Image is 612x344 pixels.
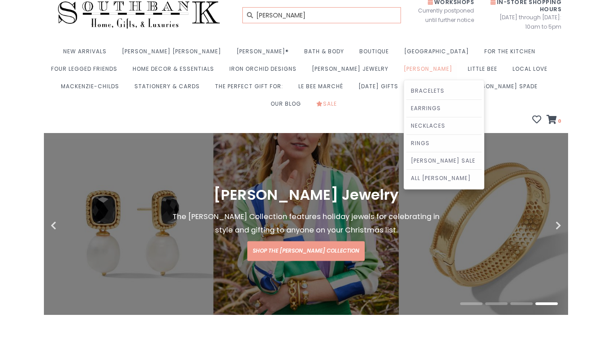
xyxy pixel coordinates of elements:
[547,116,561,125] a: 0
[359,45,393,63] a: Boutique
[271,98,306,115] a: Our Blog
[316,98,341,115] a: Sale
[485,302,508,305] button: 2 of 4
[404,63,457,80] a: [PERSON_NAME]
[134,80,204,98] a: Stationery & Cards
[242,7,401,23] input: Let us help you search for the right gift!
[406,135,482,152] a: Rings
[298,80,348,98] a: Le Bee Marché
[133,63,219,80] a: Home Decor & Essentials
[557,117,561,125] span: 0
[122,45,226,63] a: [PERSON_NAME] [PERSON_NAME]
[51,221,95,230] button: Previous
[168,187,444,203] h1: [PERSON_NAME] Jewelry
[406,152,482,169] a: [PERSON_NAME] Sale
[513,63,552,80] a: Local Love
[304,45,349,63] a: Bath & Body
[61,80,124,98] a: MacKenzie-Childs
[407,6,474,25] span: Currently postponed until further notice
[406,82,482,99] a: Bracelets
[510,302,533,305] button: 3 of 4
[312,63,393,80] a: [PERSON_NAME] Jewelry
[468,63,502,80] a: Little Bee
[358,80,403,98] a: [DATE] Gifts
[172,212,440,236] span: The [PERSON_NAME] Collection features holiday jewels for celebrating in style and gifting to anyo...
[469,80,542,98] a: [PERSON_NAME] Spade
[51,63,122,80] a: Four Legged Friends
[484,45,540,63] a: For the Kitchen
[404,45,474,63] a: [GEOGRAPHIC_DATA]
[247,241,365,261] a: Shop the [PERSON_NAME] Collection
[406,170,482,187] a: All [PERSON_NAME]
[63,45,111,63] a: New Arrivals
[535,302,558,305] button: 4 of 4
[517,221,561,230] button: Next
[406,117,482,134] a: Necklaces
[229,63,301,80] a: Iron Orchid Designs
[487,13,561,31] span: [DATE] through [DATE]: 10am to 5pm
[237,45,293,63] a: [PERSON_NAME]®
[460,302,483,305] button: 1 of 4
[406,100,482,117] a: Earrings
[215,80,288,98] a: The perfect gift for:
